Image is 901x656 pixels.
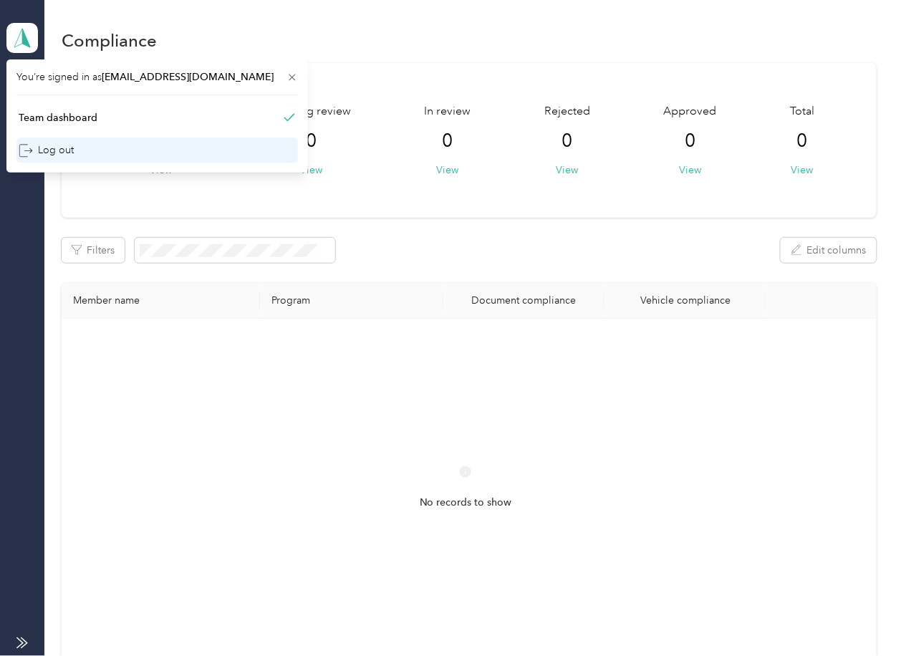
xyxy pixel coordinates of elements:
span: Approved [664,103,717,120]
button: View [679,163,701,178]
div: Vehicle compliance [616,294,754,307]
span: No records to show [420,495,512,511]
button: View [791,163,814,178]
h1: Compliance [62,33,157,48]
button: View [437,163,459,178]
div: Document compliance [455,294,593,307]
span: Pending review [271,103,351,120]
button: Filters [62,238,125,263]
span: [EMAIL_ADDRESS][DOMAIN_NAME] [102,71,274,83]
span: You’re signed in as [16,69,298,85]
th: Member name [62,283,260,319]
button: View [300,163,322,178]
span: 0 [443,130,453,153]
span: Rejected [544,103,590,120]
iframe: Everlance-gr Chat Button Frame [821,576,901,656]
button: Edit columns [781,238,877,263]
th: Program [260,283,443,319]
span: In review [425,103,471,120]
span: 0 [685,130,695,153]
span: 0 [562,130,573,153]
span: 0 [797,130,808,153]
span: Total [790,103,814,120]
div: Log out [19,143,74,158]
span: 0 [306,130,317,153]
div: Team dashboard [19,110,97,125]
button: View [556,163,579,178]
